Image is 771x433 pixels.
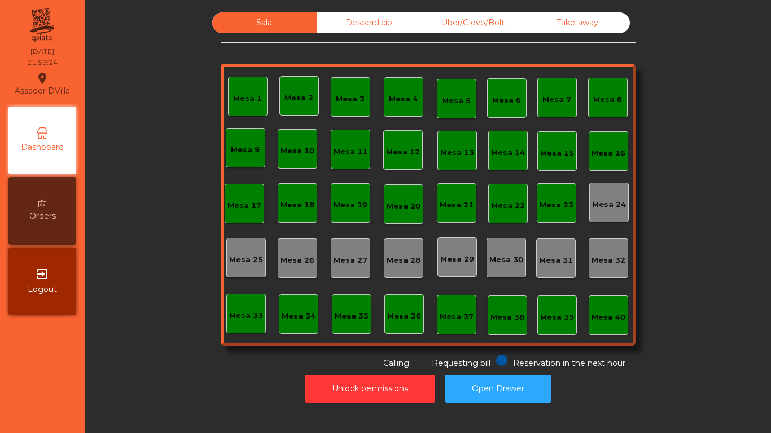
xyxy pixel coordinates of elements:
div: Uber/Glovo/Bolt [421,12,525,33]
div: Mesa 17 [227,200,261,211]
div: Desperdicio [317,12,421,33]
span: Reservation in the next hour [513,358,625,368]
div: Mesa 15 [540,148,574,159]
div: Mesa 3 [336,94,365,105]
div: Mesa 26 [281,255,314,266]
div: Mesa 27 [334,255,367,266]
div: Mesa 12 [386,147,420,158]
div: Mesa 39 [540,312,574,323]
div: Mesa 33 [229,310,263,321]
span: Calling [383,358,409,368]
div: Mesa 22 [491,200,525,211]
div: Mesa 16 [592,148,625,159]
span: Logout [28,284,57,295]
img: qpiato [28,6,56,45]
div: Mesa 36 [387,311,421,322]
div: Mesa 23 [540,200,573,211]
div: Mesa 4 [389,94,418,105]
div: Mesa 2 [284,92,313,104]
div: Mesa 13 [440,147,474,158]
i: exit_to_app [36,267,49,281]
div: Assador DVilla [15,70,70,98]
div: Mesa 14 [491,147,525,158]
span: Requesting bill [432,358,490,368]
div: Mesa 40 [592,312,625,323]
div: Mesa 11 [334,146,367,157]
button: Unlock permissions [305,375,435,403]
div: 21:59:24 [27,58,58,68]
div: Mesa 5 [442,95,471,107]
div: Mesa 37 [440,311,474,322]
div: Mesa 8 [593,94,622,105]
div: Mesa 38 [490,312,524,323]
div: Take away [525,12,630,33]
button: Open Drawer [445,375,551,403]
div: Mesa 20 [387,201,420,212]
div: Mesa 35 [335,311,369,322]
div: Mesa 10 [281,145,314,157]
div: Mesa 18 [281,200,314,211]
div: Mesa 7 [542,94,571,105]
div: Mesa 9 [231,144,260,156]
div: [DATE] [30,46,54,56]
div: Mesa 1 [233,93,262,104]
div: Mesa 24 [592,199,626,210]
div: Mesa 29 [440,254,474,265]
div: Mesa 28 [387,255,420,266]
div: Sala [212,12,317,33]
div: Mesa 30 [489,254,523,266]
div: Mesa 6 [492,95,521,106]
div: Mesa 21 [440,200,474,211]
span: Orders [29,210,56,222]
div: Mesa 31 [539,255,573,266]
div: Mesa 32 [592,255,625,266]
div: Mesa 34 [282,311,316,322]
i: location_on [36,72,49,85]
span: Dashboard [21,142,64,153]
div: Mesa 25 [229,254,263,266]
div: Mesa 19 [334,200,367,211]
